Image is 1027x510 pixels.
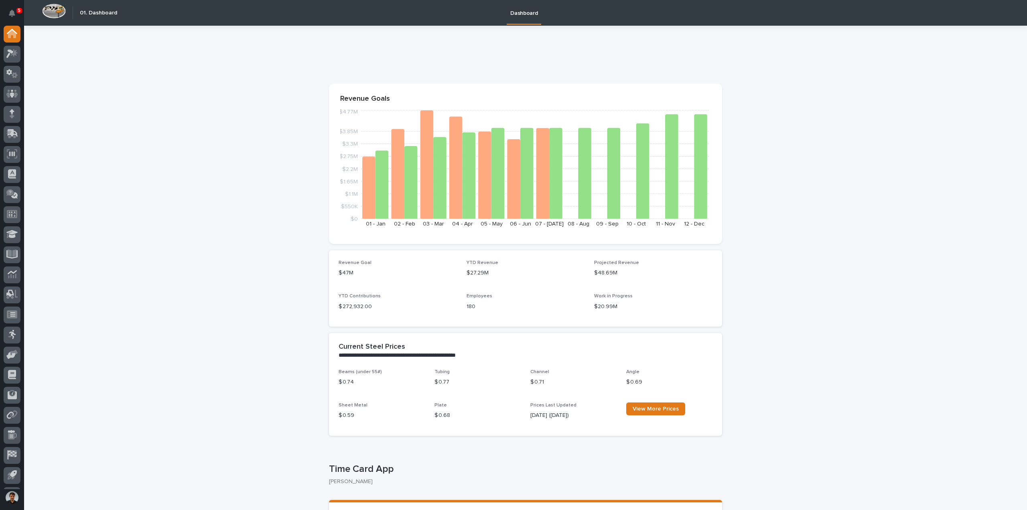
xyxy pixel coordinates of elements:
[339,129,358,134] tspan: $3.85M
[339,303,457,311] p: $ 272,932.00
[434,411,521,420] p: $ 0.68
[339,343,405,352] h2: Current Steel Prices
[339,370,382,374] span: Beams (under 55#)
[18,8,20,13] p: 5
[434,403,447,408] span: Plate
[530,370,549,374] span: Channel
[434,378,521,386] p: $ 0.77
[627,221,646,227] text: 10 - Oct
[423,221,444,227] text: 03 - Mar
[481,221,503,227] text: 05 - May
[351,216,358,222] tspan: $0
[341,203,358,209] tspan: $550K
[329,478,716,485] p: [PERSON_NAME]
[329,463,719,475] p: Time Card App
[626,378,712,386] p: $ 0.69
[42,4,66,18] img: Workspace Logo
[467,260,498,265] span: YTD Revenue
[467,294,492,299] span: Employees
[366,221,386,227] text: 01 - Jan
[339,411,425,420] p: $ 0.59
[10,10,20,22] div: Notifications5
[80,10,117,16] h2: 01. Dashboard
[340,95,711,104] p: Revenue Goals
[510,221,531,227] text: 06 - Jun
[626,370,639,374] span: Angle
[626,402,685,415] a: View More Prices
[394,221,415,227] text: 02 - Feb
[4,5,20,22] button: Notifications
[4,489,20,506] button: users-avatar
[467,303,585,311] p: 180
[339,154,358,159] tspan: $2.75M
[339,378,425,386] p: $ 0.74
[342,166,358,172] tspan: $2.2M
[535,221,564,227] text: 07 - [DATE]
[684,221,704,227] text: 12 - Dec
[340,179,358,184] tspan: $1.65M
[530,378,617,386] p: $ 0.71
[594,303,712,311] p: $20.99M
[339,403,367,408] span: Sheet Metal
[339,269,457,277] p: $47M
[434,370,450,374] span: Tubing
[596,221,619,227] text: 09 - Sep
[594,269,712,277] p: $48.69M
[568,221,589,227] text: 08 - Aug
[530,403,576,408] span: Prices Last Updated
[656,221,675,227] text: 11 - Nov
[530,411,617,420] p: [DATE] ([DATE])
[467,269,585,277] p: $27.29M
[339,109,358,115] tspan: $4.77M
[345,191,358,197] tspan: $1.1M
[339,260,371,265] span: Revenue Goal
[339,294,381,299] span: YTD Contributions
[633,406,679,412] span: View More Prices
[452,221,473,227] text: 04 - Apr
[594,294,633,299] span: Work in Progress
[594,260,639,265] span: Projected Revenue
[342,141,358,147] tspan: $3.3M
